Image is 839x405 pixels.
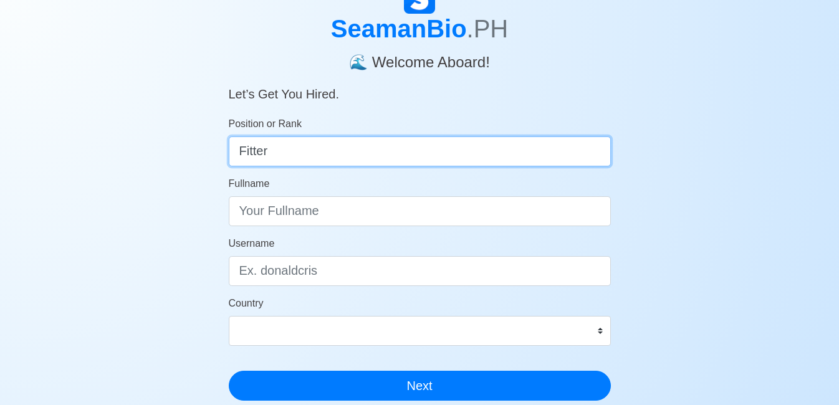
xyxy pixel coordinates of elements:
span: Position or Rank [229,118,302,129]
input: Ex. donaldcris [229,256,611,286]
input: Your Fullname [229,196,611,226]
h5: Let’s Get You Hired. [229,72,611,102]
span: Fullname [229,178,270,189]
h1: SeamanBio [229,14,611,44]
h4: 🌊 Welcome Aboard! [229,44,611,72]
span: Username [229,238,275,249]
label: Country [229,296,264,311]
span: .PH [467,15,509,42]
input: ex. 2nd Officer w/Master License [229,136,611,166]
button: Next [229,371,611,401]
